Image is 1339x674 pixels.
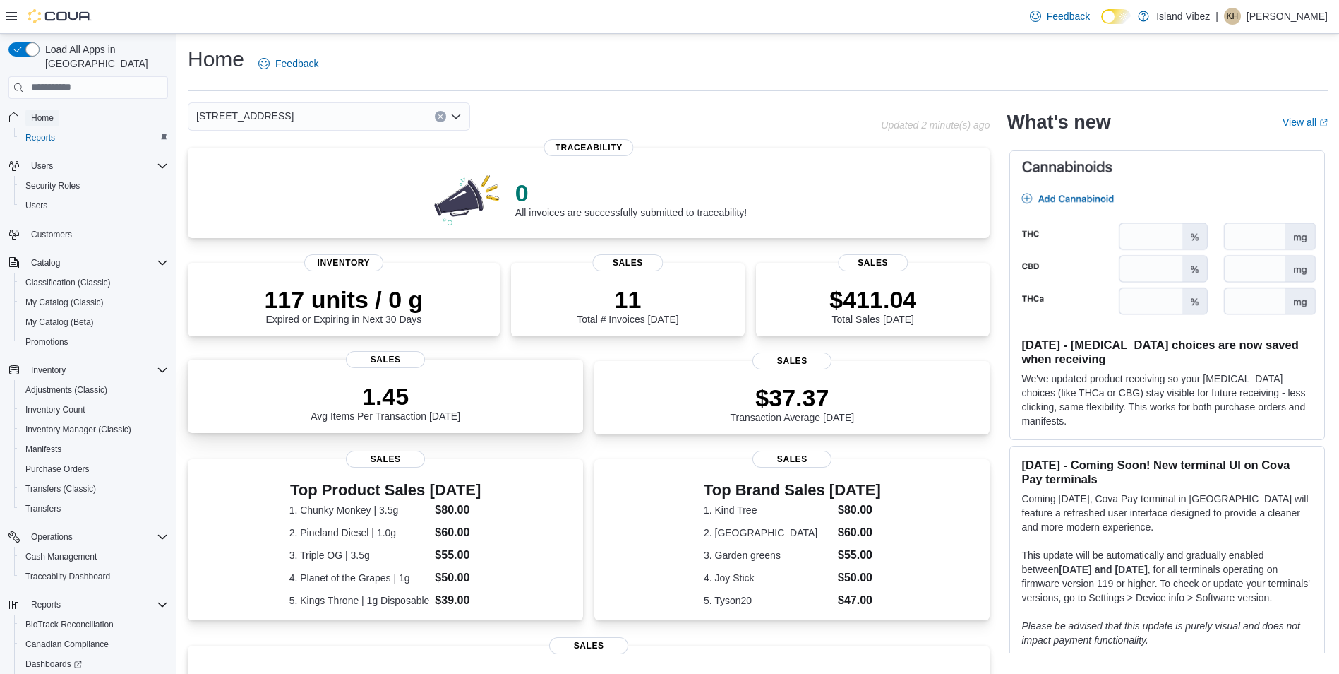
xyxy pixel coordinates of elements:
[20,441,168,458] span: Manifests
[593,254,663,271] span: Sales
[838,254,908,271] span: Sales
[577,285,678,325] div: Total # Invoices [DATE]
[289,571,430,585] dt: 4. Planet of the Grapes | 1g
[20,177,85,194] a: Security Roles
[20,197,168,214] span: Users
[881,119,990,131] p: Updated 2 minute(s) ago
[188,45,244,73] h1: Home
[25,528,78,545] button: Operations
[1227,8,1239,25] span: KH
[20,656,88,673] a: Dashboards
[3,253,174,273] button: Catalog
[25,362,168,379] span: Inventory
[1101,9,1131,24] input: Dark Mode
[346,451,425,468] span: Sales
[31,599,61,610] span: Reports
[14,128,174,148] button: Reports
[25,277,111,288] span: Classification (Classic)
[435,592,481,609] dd: $39.00
[3,595,174,615] button: Reports
[14,273,174,292] button: Classification (Classic)
[289,526,430,540] dt: 2. Pineland Diesel | 1.0g
[1059,564,1147,575] strong: [DATE] and [DATE]
[829,285,916,325] div: Total Sales [DATE]
[1101,24,1102,25] span: Dark Mode
[31,112,54,124] span: Home
[25,317,94,328] span: My Catalog (Beta)
[14,312,174,332] button: My Catalog (Beta)
[14,176,174,196] button: Security Roles
[14,499,174,519] button: Transfers
[25,180,80,191] span: Security Roles
[20,616,119,633] a: BioTrack Reconciliation
[25,639,109,650] span: Canadian Compliance
[704,503,832,517] dt: 1. Kind Tree
[14,654,174,674] a: Dashboards
[14,479,174,499] button: Transfers (Classic)
[731,384,855,412] p: $37.37
[31,531,73,543] span: Operations
[20,421,137,438] a: Inventory Manager (Classic)
[20,636,114,653] a: Canadian Compliance
[20,177,168,194] span: Security Roles
[25,225,168,243] span: Customers
[704,593,832,608] dt: 5. Tyson20
[253,49,324,78] a: Feedback
[20,568,116,585] a: Traceabilty Dashboard
[289,482,482,499] h3: Top Product Sales [DATE]
[275,57,318,71] span: Feedback
[31,229,72,240] span: Customers
[515,179,747,207] p: 0
[25,109,168,126] span: Home
[435,524,481,541] dd: $60.00
[3,527,174,547] button: Operations
[311,382,460,410] p: 1.45
[20,197,53,214] a: Users
[264,285,423,314] p: 117 units / 0 g
[25,619,114,630] span: BioTrack Reconciliation
[20,500,168,517] span: Transfers
[20,294,168,311] span: My Catalog (Classic)
[25,463,90,475] span: Purchase Orders
[20,294,109,311] a: My Catalog (Classic)
[14,567,174,586] button: Traceabilty Dashboard
[1319,119,1328,127] svg: External link
[20,314,100,331] a: My Catalog (Beta)
[829,285,916,314] p: $411.04
[20,548,168,565] span: Cash Management
[1047,9,1090,23] span: Feedback
[25,110,59,126] a: Home
[431,170,504,227] img: 0
[25,404,85,415] span: Inventory Count
[20,480,168,497] span: Transfers (Classic)
[14,439,174,459] button: Manifests
[1021,548,1313,605] p: This update will be automatically and gradually enabled between , for all terminals operating on ...
[25,362,71,379] button: Inventory
[1007,111,1110,134] h2: What's new
[14,400,174,420] button: Inventory Count
[14,615,174,634] button: BioTrack Reconciliation
[20,401,91,418] a: Inventory Count
[14,634,174,654] button: Canadian Compliance
[20,480,102,497] a: Transfers (Classic)
[20,382,168,398] span: Adjustments (Classic)
[25,503,61,514] span: Transfers
[20,656,168,673] span: Dashboards
[31,257,60,268] span: Catalog
[20,129,61,146] a: Reports
[14,380,174,400] button: Adjustments (Classic)
[1224,8,1241,25] div: Karen Henderson
[1215,8,1218,25] p: |
[577,285,678,314] p: 11
[20,401,168,418] span: Inventory Count
[14,547,174,567] button: Cash Management
[28,9,92,23] img: Cova
[20,441,67,458] a: Manifests
[704,548,832,562] dt: 3. Garden greens
[20,421,168,438] span: Inventory Manager (Classic)
[14,292,174,312] button: My Catalog (Classic)
[435,569,481,586] dd: $50.00
[20,461,168,478] span: Purchase Orders
[435,502,481,519] dd: $80.00
[289,503,430,517] dt: 1. Chunky Monkey | 3.5g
